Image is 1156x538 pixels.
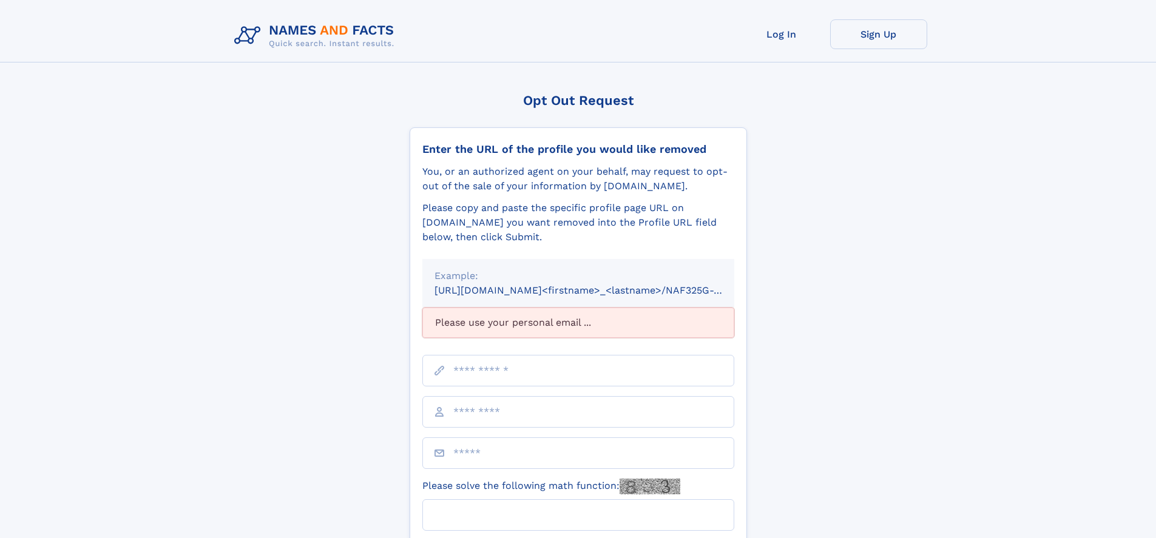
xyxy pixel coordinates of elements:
div: Opt Out Request [410,93,747,108]
img: Logo Names and Facts [229,19,404,52]
div: Enter the URL of the profile you would like removed [422,143,734,156]
div: Please use your personal email ... [422,308,734,338]
div: You, or an authorized agent on your behalf, may request to opt-out of the sale of your informatio... [422,164,734,193]
a: Sign Up [830,19,927,49]
div: Example: [434,269,722,283]
small: [URL][DOMAIN_NAME]<firstname>_<lastname>/NAF325G-xxxxxxxx [434,284,757,296]
label: Please solve the following math function: [422,479,680,494]
a: Log In [733,19,830,49]
div: Please copy and paste the specific profile page URL on [DOMAIN_NAME] you want removed into the Pr... [422,201,734,244]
